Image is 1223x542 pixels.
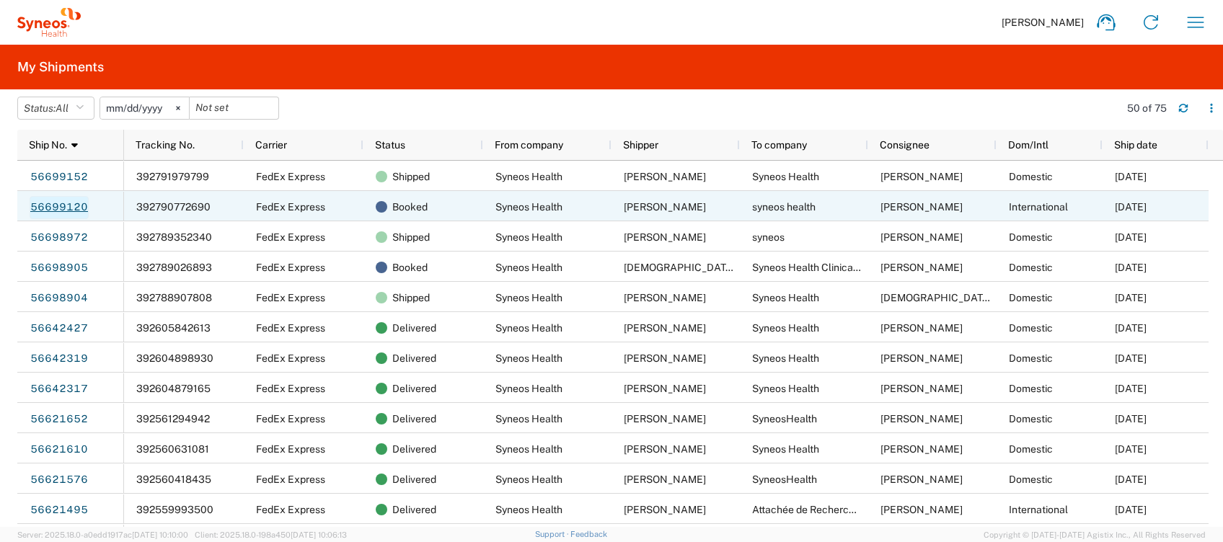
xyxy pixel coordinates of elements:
[256,262,325,273] span: FedEx Express
[1009,413,1053,425] span: Domestic
[1009,231,1053,243] span: Domestic
[256,413,325,425] span: FedEx Express
[1115,352,1147,364] span: 08/29/2025
[880,292,1074,303] span: Chaiane Biondo
[30,347,89,370] a: 56642319
[495,292,562,303] span: Syneos Health
[30,287,89,310] a: 56698904
[752,171,819,182] span: Syneos Health
[880,322,963,334] span: Patricia Alonso
[1115,231,1147,243] span: 09/03/2025
[136,322,211,334] span: 392605842613
[495,201,562,213] span: Syneos Health
[30,438,89,461] a: 56621610
[495,139,563,151] span: From company
[1009,383,1053,394] span: Domestic
[880,352,963,364] span: Eugenio Sanchez
[1002,16,1084,29] span: [PERSON_NAME]
[30,196,89,219] a: 56699120
[495,474,562,485] span: Syneos Health
[1115,383,1147,394] span: 08/28/2025
[495,413,562,425] span: Syneos Health
[136,413,210,425] span: 392561294942
[392,283,430,313] span: Shipped
[392,252,428,283] span: Booked
[256,322,325,334] span: FedEx Express
[17,97,94,120] button: Status:All
[623,139,658,151] span: Shipper
[256,201,325,213] span: FedEx Express
[255,139,287,151] span: Carrier
[880,231,963,243] span: Ricardo Collado
[624,383,706,394] span: Eugenio Sanchez
[752,474,817,485] span: SyneosHealth
[1115,292,1147,303] span: 09/03/2025
[1009,474,1053,485] span: Domestic
[880,474,963,485] span: Monica Garcia
[880,413,963,425] span: Belen Barbero
[1009,443,1053,455] span: Domestic
[752,504,1203,515] span: Attachée de Recherche Clinique Antenne Pédiatrique du CIC-Hôpital Jeanne de Flandre
[1115,443,1147,455] span: 08/27/2025
[136,474,211,485] span: 392560418435
[256,383,325,394] span: FedEx Express
[495,231,562,243] span: Syneos Health
[624,171,706,182] span: Eugenio Sanchez
[136,443,209,455] span: 392560631081
[392,373,436,404] span: Delivered
[56,102,69,114] span: All
[880,262,963,273] span: Eugenio Sanchez
[392,494,436,525] span: Delivered
[256,474,325,485] span: FedEx Express
[30,166,89,189] a: 56699152
[1009,322,1053,334] span: Domestic
[752,201,816,213] span: syneos health
[1115,413,1147,425] span: 08/27/2025
[136,352,213,364] span: 392604898930
[136,171,209,182] span: 392791979799
[984,528,1206,541] span: Copyright © [DATE]-[DATE] Agistix Inc., All Rights Reserved
[30,226,89,249] a: 56698972
[132,530,188,539] span: [DATE] 10:10:00
[30,378,89,401] a: 56642317
[30,408,89,431] a: 56621652
[256,504,325,515] span: FedEx Express
[136,231,212,243] span: 392789352340
[1114,139,1157,151] span: Ship date
[392,313,436,343] span: Delivered
[624,504,706,515] span: Eugenio Sanchez
[752,262,961,273] span: Syneos Health Clinical Spain
[1009,292,1053,303] span: Domestic
[752,292,819,303] span: Syneos Health
[624,474,706,485] span: Eugenio Sanchez
[624,201,706,213] span: Eugenio Sanchez
[880,443,963,455] span: Luciana Konig
[17,530,188,539] span: Server: 2025.18.0-a0edd1917ac
[495,443,562,455] span: Syneos Health
[752,322,819,334] span: Syneos Health
[1009,262,1053,273] span: Domestic
[624,231,706,243] span: Eugenio Sanchez
[1115,322,1147,334] span: 08/29/2025
[136,262,212,273] span: 392789026893
[495,504,562,515] span: Syneos Health
[136,383,211,394] span: 392604879165
[880,139,930,151] span: Consignee
[624,262,818,273] span: Chaiane Biondo
[880,171,963,182] span: Irene Perez
[30,468,89,492] a: 56621576
[392,343,436,373] span: Delivered
[495,352,562,364] span: Syneos Health
[1115,171,1147,182] span: 09/03/2025
[624,413,706,425] span: Eugenio Sanchez
[752,443,819,455] span: Syneos Health
[392,222,430,252] span: Shipped
[1115,474,1147,485] span: 08/27/2025
[392,464,436,494] span: Delivered
[1008,139,1048,151] span: Dom/Intl
[752,352,819,364] span: Syneos Health
[752,413,817,425] span: SyneosHealth
[136,139,195,151] span: Tracking No.
[30,317,89,340] a: 56642427
[291,530,347,539] span: [DATE] 10:06:13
